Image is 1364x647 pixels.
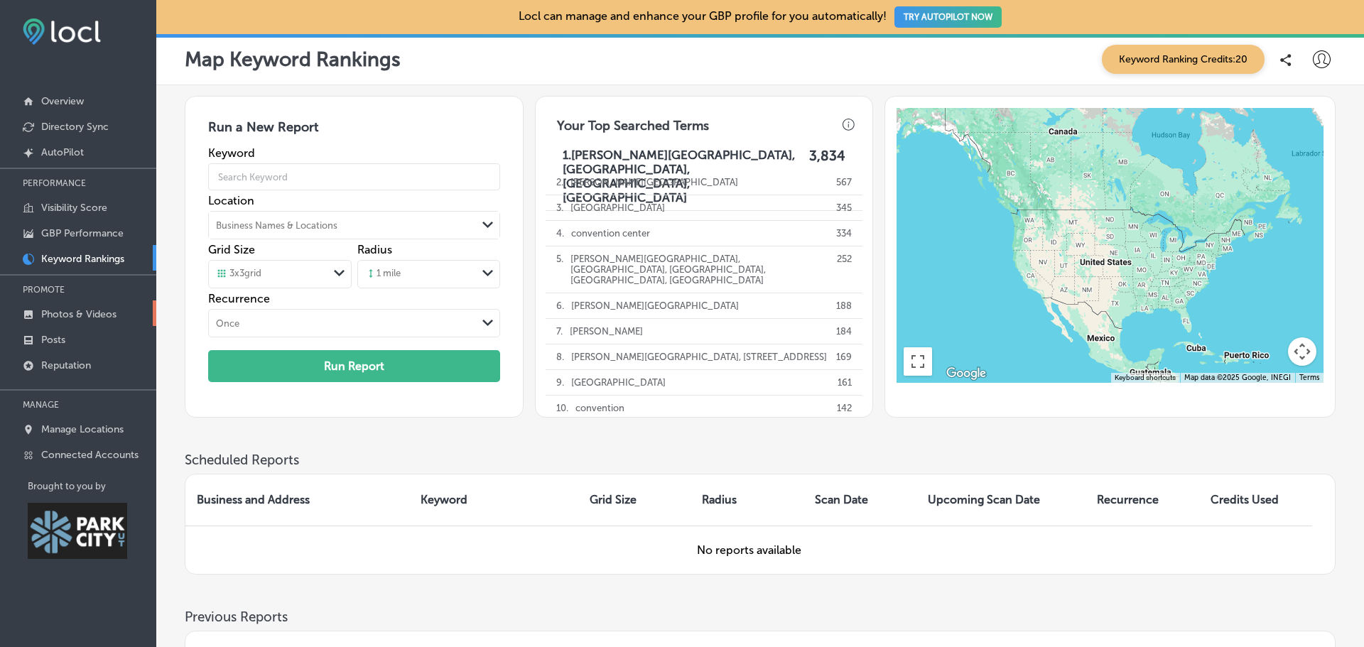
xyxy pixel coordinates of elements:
[1184,374,1291,382] span: Map data ©2025 Google, INEGI
[836,221,852,246] p: 334
[836,170,852,195] p: 567
[571,370,666,395] p: [GEOGRAPHIC_DATA]
[563,148,801,205] p: 1. [PERSON_NAME][GEOGRAPHIC_DATA], [GEOGRAPHIC_DATA], [GEOGRAPHIC_DATA], [GEOGRAPHIC_DATA]
[208,119,499,146] h3: Run a New Report
[185,526,1312,574] td: No reports available
[836,293,852,318] p: 188
[571,221,650,246] p: convention center
[185,474,409,526] th: Business and Address
[41,202,107,214] p: Visibility Score
[28,503,127,559] img: Park City
[185,609,1336,625] h3: Previous Reports
[575,396,624,420] p: convention
[23,18,101,45] img: fda3e92497d09a02dc62c9cd864e3231.png
[836,319,852,344] p: 184
[570,195,665,220] p: [GEOGRAPHIC_DATA]
[41,423,124,435] p: Manage Locations
[357,243,392,256] label: Radius
[836,344,852,369] p: 169
[803,474,916,526] th: Scan Date
[556,293,564,318] p: 6 .
[943,364,990,383] a: Open this area in Google Maps (opens a new window)
[208,146,499,160] label: Keyword
[578,474,691,526] th: Grid Size
[208,292,499,305] label: Recurrence
[216,268,261,281] div: 3 x 3 grid
[943,364,990,383] img: Google
[556,370,564,395] p: 9 .
[216,318,239,329] div: Once
[1299,374,1319,382] a: Terms (opens in new tab)
[546,107,720,138] h3: Your Top Searched Terms
[208,243,255,256] label: Grid Size
[1086,474,1199,526] th: Recurrence
[556,221,564,246] p: 4 .
[1199,474,1312,526] th: Credits Used
[837,246,852,293] p: 252
[556,344,564,369] p: 8 .
[41,146,84,158] p: AutoPilot
[1102,45,1265,74] span: Keyword Ranking Credits: 20
[556,246,563,293] p: 5 .
[216,220,337,231] div: Business Names & Locations
[41,334,65,346] p: Posts
[1115,373,1176,383] button: Keyboard shortcuts
[838,370,852,395] p: 161
[571,344,827,369] p: [PERSON_NAME][GEOGRAPHIC_DATA], [STREET_ADDRESS]
[894,6,1002,28] button: TRY AUTOPILOT NOW
[836,195,852,220] p: 345
[41,227,124,239] p: GBP Performance
[571,293,739,318] p: [PERSON_NAME][GEOGRAPHIC_DATA]
[809,148,845,205] label: 3,834
[185,48,401,71] p: Map Keyword Rankings
[570,246,829,293] p: [PERSON_NAME][GEOGRAPHIC_DATA], [GEOGRAPHIC_DATA], [GEOGRAPHIC_DATA], [GEOGRAPHIC_DATA], [GEOGRAP...
[916,474,1086,526] th: Upcoming Scan Date
[41,253,124,265] p: Keyword Rankings
[41,359,91,371] p: Reputation
[208,157,499,197] input: Search Keyword
[904,347,932,376] button: Toggle fullscreen view
[365,268,401,281] div: 1 mile
[41,121,109,133] p: Directory Sync
[556,319,563,344] p: 7 .
[556,170,563,195] p: 2 .
[570,319,643,344] p: [PERSON_NAME]
[556,396,568,420] p: 10 .
[409,474,578,526] th: Keyword
[185,452,1336,468] h3: Scheduled Reports
[570,170,738,195] p: [PERSON_NAME][GEOGRAPHIC_DATA]
[837,396,852,420] p: 142
[1288,337,1316,366] button: Map camera controls
[208,350,499,382] button: Run Report
[41,449,139,461] p: Connected Accounts
[691,474,803,526] th: Radius
[556,195,563,220] p: 3 .
[41,95,84,107] p: Overview
[28,481,156,491] p: Brought to you by
[41,308,117,320] p: Photos & Videos
[208,194,499,207] label: Location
